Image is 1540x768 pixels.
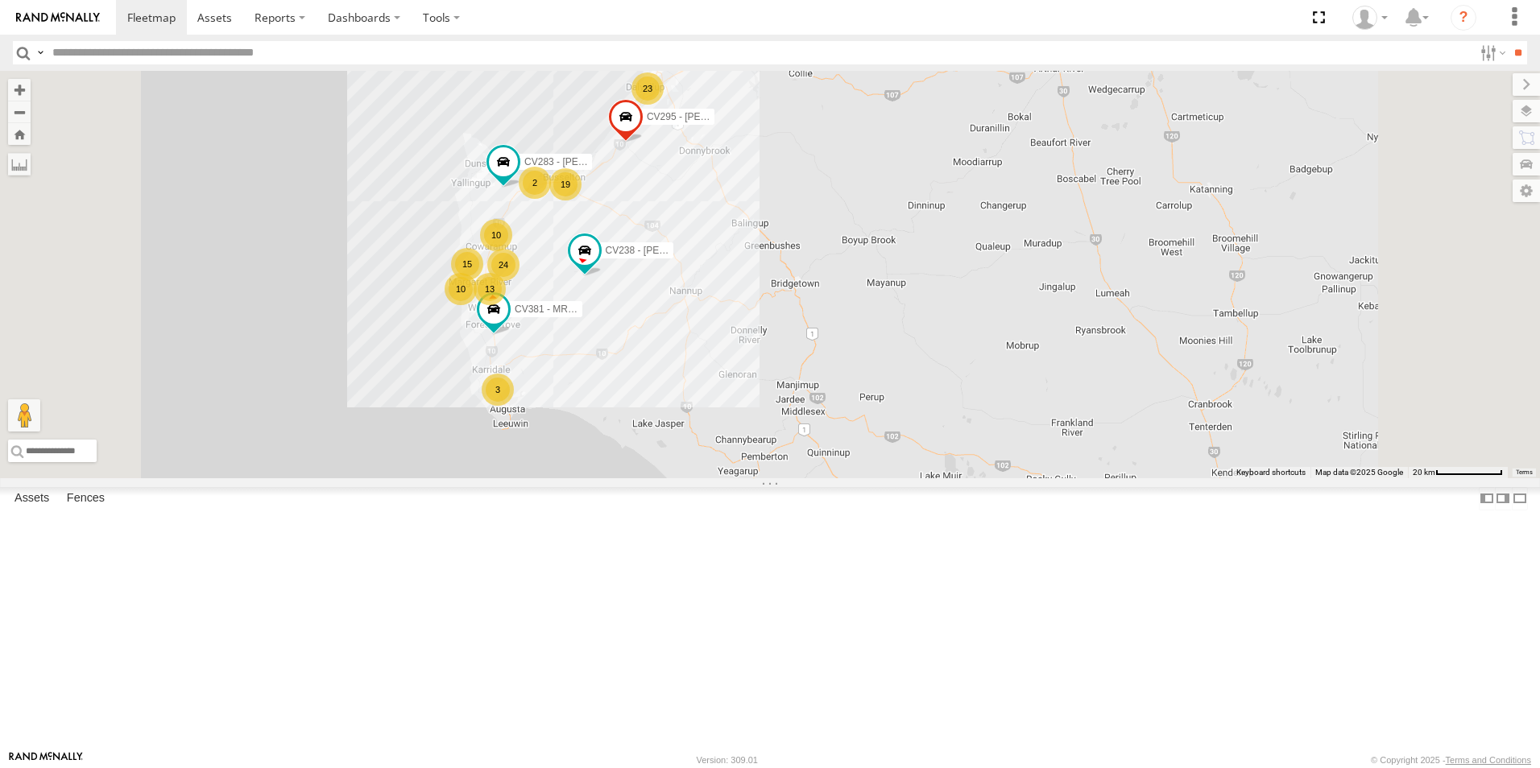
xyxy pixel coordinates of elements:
label: Fences [59,487,113,510]
button: Keyboard shortcuts [1236,467,1306,478]
span: CV238 - [PERSON_NAME] [606,245,723,256]
label: Hide Summary Table [1512,487,1528,510]
button: Zoom Home [8,123,31,145]
div: 23 [631,72,664,105]
div: © Copyright 2025 - [1371,755,1531,765]
a: Visit our Website [9,752,83,768]
button: Zoom out [8,101,31,123]
span: CV283 - [PERSON_NAME] [524,157,642,168]
img: rand-logo.svg [16,12,100,23]
i: ? [1451,5,1476,31]
button: Zoom in [8,79,31,101]
label: Search Filter Options [1474,41,1509,64]
div: 10 [480,219,512,251]
label: Search Query [34,41,47,64]
div: 10 [445,273,477,305]
label: Map Settings [1513,180,1540,202]
span: CV295 - [PERSON_NAME] [647,111,764,122]
div: Graham Broom [1347,6,1393,30]
span: 20 km [1413,468,1435,477]
label: Dock Summary Table to the Right [1495,487,1511,510]
div: 24 [487,249,520,281]
div: 15 [451,248,483,280]
div: Version: 309.01 [697,755,758,765]
a: Terms and Conditions [1446,755,1531,765]
div: 13 [474,273,506,305]
span: Map data ©2025 Google [1315,468,1403,477]
label: Measure [8,153,31,175]
a: Terms (opens in new tab) [1516,469,1533,476]
button: Map Scale: 20 km per 80 pixels [1408,467,1508,478]
div: 3 [482,374,514,406]
div: 19 [549,168,582,200]
label: Assets [6,487,57,510]
div: 2 [519,167,551,199]
span: CV381 - MRRC [515,303,582,315]
label: Dock Summary Table to the Left [1479,487,1495,510]
button: Drag Pegman onto the map to open Street View [8,399,40,431]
